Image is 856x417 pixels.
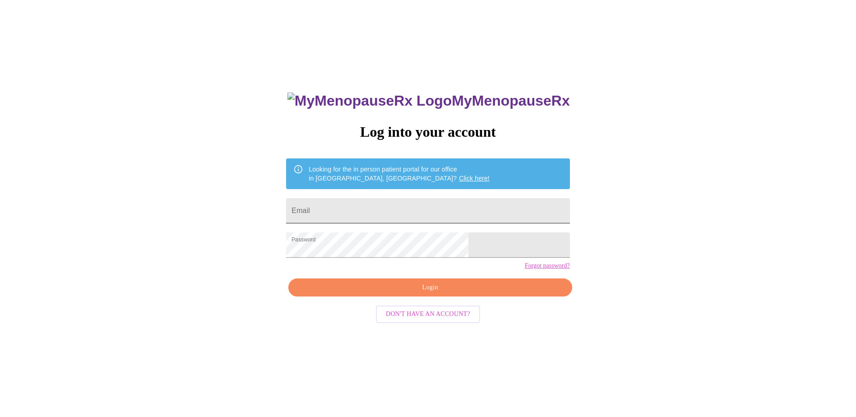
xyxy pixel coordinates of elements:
a: Don't have an account? [374,310,482,317]
button: Don't have an account? [376,306,480,323]
img: MyMenopauseRx Logo [287,93,452,109]
button: Login [288,278,572,297]
span: Login [299,282,561,293]
h3: Log into your account [286,124,569,140]
a: Click here! [459,175,490,182]
div: Looking for the in person patient portal for our office in [GEOGRAPHIC_DATA], [GEOGRAPHIC_DATA]? [309,161,490,186]
h3: MyMenopauseRx [287,93,570,109]
span: Don't have an account? [386,309,470,320]
a: Forgot password? [525,262,570,269]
